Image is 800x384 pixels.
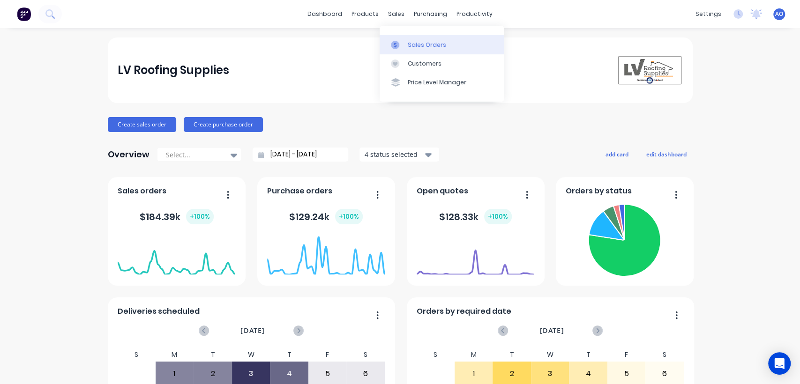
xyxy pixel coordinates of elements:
img: Factory [17,7,31,21]
div: W [232,348,270,362]
div: F [607,348,646,362]
a: Customers [380,54,504,73]
a: Sales Orders [380,35,504,54]
div: S [416,348,455,362]
div: W [531,348,569,362]
button: edit dashboard [640,148,693,160]
div: Customers [408,59,441,68]
div: Open Intercom Messenger [768,352,791,375]
span: Purchase orders [267,185,332,197]
a: dashboard [303,7,347,21]
span: Sales orders [118,185,166,197]
div: F [308,348,347,362]
div: productivity [452,7,497,21]
span: [DATE] [539,325,564,336]
div: + 100 % [335,209,363,224]
div: S [117,348,156,362]
div: purchasing [409,7,452,21]
div: $ 184.39k [140,209,214,224]
div: + 100 % [484,209,512,224]
button: add card [599,148,635,160]
button: 4 status selected [359,148,439,162]
div: products [347,7,383,21]
span: [DATE] [240,325,265,336]
div: + 100 % [186,209,214,224]
div: $ 129.24k [289,209,363,224]
div: Price Level Manager [408,78,466,87]
div: LV Roofing Supplies [118,61,229,80]
div: M [156,348,194,362]
div: T [194,348,232,362]
span: Open quotes [417,185,468,197]
div: T [493,348,531,362]
div: S [645,348,684,362]
span: Orders by status [566,185,632,197]
div: T [270,348,308,362]
div: sales [383,7,409,21]
div: Sales Orders [408,41,446,49]
span: AO [775,10,783,18]
img: LV Roofing Supplies [617,55,682,85]
div: T [569,348,607,362]
div: settings [691,7,726,21]
button: Create purchase order [184,117,263,132]
div: $ 128.33k [439,209,512,224]
a: Price Level Manager [380,73,504,92]
button: Create sales order [108,117,176,132]
div: M [455,348,493,362]
div: Overview [108,145,150,164]
div: S [346,348,385,362]
span: Deliveries scheduled [118,306,200,317]
div: 4 status selected [365,149,424,159]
